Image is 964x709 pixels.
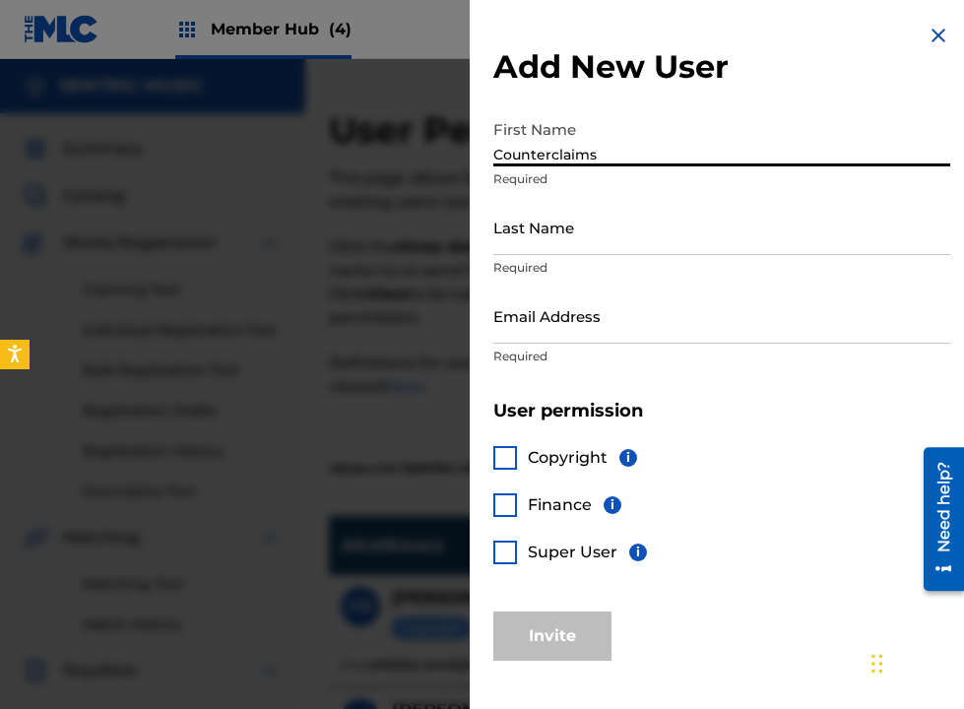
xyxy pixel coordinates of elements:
[493,348,950,365] p: Required
[329,20,352,38] span: (4)
[528,543,617,561] span: Super User
[24,15,99,43] img: MLC Logo
[175,18,199,41] img: Top Rightsholders
[528,495,592,514] span: Finance
[211,18,352,40] span: Member Hub
[528,448,608,467] span: Copyright
[493,170,950,188] p: Required
[629,544,647,561] span: i
[604,496,621,514] span: i
[871,634,883,693] div: Drag
[909,440,964,599] iframe: Resource Center
[493,47,950,87] h2: Add New User
[493,400,950,422] h5: User permission
[619,449,637,467] span: i
[493,259,950,277] p: Required
[866,614,964,709] iframe: Chat Widget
